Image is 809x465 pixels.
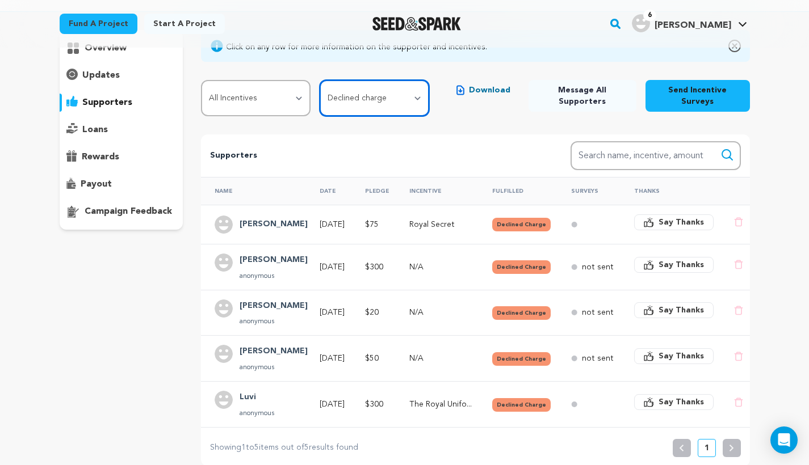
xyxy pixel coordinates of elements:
[240,409,274,418] p: anonymous
[60,202,183,221] button: campaign feedback
[365,221,379,229] span: $75
[320,219,345,230] p: [DATE]
[144,14,225,34] a: Start a project
[645,80,749,112] button: Send Incentive Surveys
[240,363,308,372] p: anonymous
[60,14,137,34] a: Fund a project
[81,177,112,191] p: payout
[582,353,614,364] p: not sent
[492,306,551,320] button: Declined Charge
[659,305,704,316] span: Say Thanks
[60,39,183,57] button: overview
[643,10,656,21] span: 6
[215,215,233,234] img: user.png
[396,177,479,205] th: Incentive
[634,302,714,318] button: Say Thanks
[240,391,274,404] h4: Luvi
[492,218,551,231] button: Declined Charge
[60,66,183,84] button: updates
[215,253,233,272] img: user.png
[82,96,132,109] p: supporters
[632,14,731,32] div: Mike M.'s Profile
[241,443,246,451] span: 1
[85,41,127,55] p: overview
[659,350,704,362] span: Say Thanks
[240,345,308,358] h4: Lauren Bott
[60,148,183,166] button: rewards
[240,253,308,267] h4: Jade Bartlett
[479,177,558,205] th: Fulfilled
[632,14,650,32] img: user.png
[492,260,551,274] button: Declined Charge
[215,391,233,409] img: user.png
[659,217,704,228] span: Say Thanks
[210,149,534,163] p: Supporters
[240,317,308,326] p: anonymous
[201,177,305,205] th: Name
[582,307,614,318] p: not sent
[365,354,379,362] span: $50
[705,442,709,454] p: 1
[634,214,714,230] button: Say Thanks
[365,263,383,271] span: $300
[558,177,621,205] th: Surveys
[320,261,345,273] p: [DATE]
[60,121,183,139] button: loans
[659,396,704,408] span: Say Thanks
[320,399,345,410] p: [DATE]
[82,150,119,164] p: rewards
[492,352,551,366] button: Declined Charge
[698,439,716,457] button: 1
[659,259,704,270] span: Say Thanks
[351,177,396,205] th: Pledge
[365,400,383,408] span: $300
[634,257,714,273] button: Say Thanks
[770,426,798,454] div: Open Intercom Messenger
[529,80,637,112] button: Message All Supporters
[634,348,714,364] button: Say Thanks
[240,218,308,231] h4: Brandt Wood
[447,80,519,100] button: Download
[210,441,358,455] p: Showing to items out of results found
[409,307,472,318] p: N/A
[304,443,309,451] span: 5
[469,84,510,96] span: Download
[582,261,614,273] p: not sent
[254,443,259,451] span: 5
[621,177,720,205] th: Thanks
[409,219,472,230] p: Royal Secret
[630,12,749,36] span: Mike M.'s Profile
[492,398,551,412] button: Declined Charge
[85,205,172,218] p: campaign feedback
[634,394,714,410] button: Say Thanks
[240,272,308,281] p: anonymous
[320,353,345,364] p: [DATE]
[372,17,462,31] a: Seed&Spark Homepage
[409,353,472,364] p: N/A
[82,69,120,82] p: updates
[215,299,233,318] img: user.png
[82,123,108,137] p: loans
[571,141,741,170] input: Search name, incentive, amount
[365,308,379,316] span: $20
[60,175,183,193] button: payout
[655,21,731,30] span: [PERSON_NAME]
[240,299,308,313] h4: Kathy Wade
[215,345,233,363] img: user.png
[60,94,183,112] button: supporters
[306,177,351,205] th: Date
[409,261,472,273] p: N/A
[372,17,462,31] img: Seed&Spark Logo Dark Mode
[630,12,749,32] a: Mike M.'s Profile
[320,307,345,318] p: [DATE]
[409,399,472,410] p: The Royal Uniform
[538,84,628,107] span: Message All Supporters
